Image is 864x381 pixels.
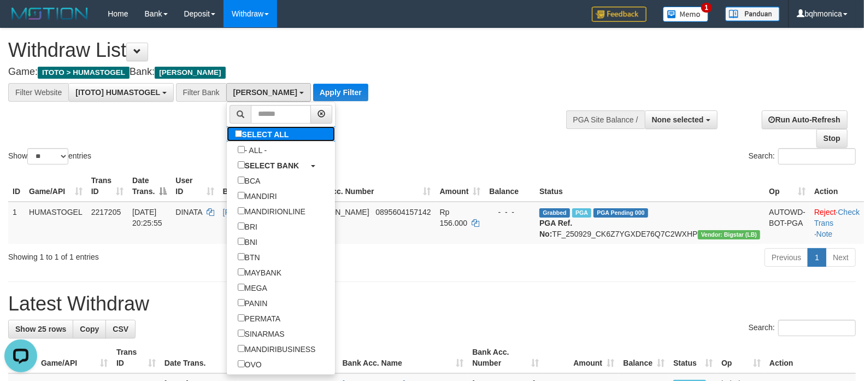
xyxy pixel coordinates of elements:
[238,360,245,367] input: OVO
[698,230,761,239] span: Vendor URL: https://dashboard.q2checkout.com/secure
[593,208,648,218] span: PGA Pending
[38,67,130,79] span: ITOTO > HUMASTOGEL
[238,268,245,276] input: MAYBANK
[238,253,245,260] input: BTN
[238,330,245,337] input: SINARMAS
[238,345,245,352] input: MANDIRIBUSINESS
[8,247,352,262] div: Showing 1 to 1 of 1 entries
[765,202,810,244] td: AUTOWD-BOT-PGA
[227,203,316,219] label: MANDIRIONLINE
[238,161,245,168] input: SELECT BANK
[227,234,268,249] label: BNI
[535,202,765,244] td: TF_250929_CK6Z7YGXDE76Q7C2WXHP
[25,202,87,244] td: HUMASTOGEL
[238,284,245,291] input: MEGA
[238,207,245,214] input: MANDIRIONLINE
[669,342,717,373] th: Status: activate to sort column ascending
[8,83,68,102] div: Filter Website
[227,188,288,203] label: MANDIRI
[814,208,836,216] a: Reject
[238,238,245,245] input: BNI
[80,325,99,333] span: Copy
[227,341,327,356] label: MANDIRIBUSINESS
[233,88,297,97] span: [PERSON_NAME]
[227,157,336,173] a: SELECT BANK
[778,320,856,336] input: Search:
[652,115,704,124] span: None selected
[765,248,808,267] a: Previous
[749,320,856,336] label: Search:
[490,207,531,218] div: - - -
[543,342,619,373] th: Amount: activate to sort column ascending
[227,173,272,188] label: BCA
[762,110,848,129] a: Run Auto-Refresh
[485,171,536,202] th: Balance
[663,7,709,22] img: Button%20Memo.svg
[238,222,245,230] input: BRI
[15,325,66,333] span: Show 25 rows
[128,171,171,202] th: Date Trans.: activate to sort column descending
[808,248,826,267] a: 1
[132,208,162,227] span: [DATE] 20:25:55
[227,249,271,265] label: BTN
[816,129,848,148] a: Stop
[37,342,112,373] th: Game/API: activate to sort column ascending
[227,295,279,310] label: PANIN
[238,192,245,199] input: MANDIRI
[227,142,278,157] label: - ALL -
[245,161,299,170] b: SELECT BANK
[227,356,273,372] label: OVO
[572,208,591,218] span: Marked by bqhdiky
[27,148,68,165] select: Showentries
[313,84,368,101] button: Apply Filter
[227,310,292,326] label: PERMATA
[725,7,780,21] img: panduan.png
[226,83,311,102] button: [PERSON_NAME]
[701,3,713,13] span: 1
[539,208,570,218] span: Grabbed
[8,39,565,61] h1: Withdraw List
[238,146,245,153] input: - ALL -
[227,126,300,142] label: SELECT ALL
[778,148,856,165] input: Search:
[105,320,136,338] a: CSV
[765,171,810,202] th: Op: activate to sort column ascending
[539,219,572,238] b: PGA Ref. No:
[619,342,669,373] th: Balance: activate to sort column ascending
[810,171,864,202] th: Action
[566,110,645,129] div: PGA Site Balance /
[75,88,160,97] span: [ITOTO] HUMASTOGEL
[375,208,431,216] span: Copy 0895604157142 to clipboard
[175,208,202,216] span: DINATA
[227,219,268,234] label: BRI
[8,171,25,202] th: ID
[717,342,765,373] th: Op: activate to sort column ascending
[91,208,121,216] span: 2217205
[338,342,468,373] th: Bank Acc. Name: activate to sort column ascending
[8,202,25,244] td: 1
[535,171,765,202] th: Status
[436,171,485,202] th: Amount: activate to sort column ascending
[810,202,864,244] td: · ·
[814,208,860,227] a: Check Trans
[8,67,565,78] h4: Game: Bank:
[592,7,646,22] img: Feedback.jpg
[112,342,160,373] th: Trans ID: activate to sort column ascending
[302,171,436,202] th: Bank Acc. Number: activate to sort column ascending
[235,130,242,137] input: SELECT ALL
[8,148,91,165] label: Show entries
[219,171,302,202] th: Bank Acc. Name: activate to sort column ascending
[816,230,833,238] a: Note
[25,171,87,202] th: Game/API: activate to sort column ascending
[160,342,249,373] th: Date Trans.: activate to sort column ascending
[749,148,856,165] label: Search:
[155,67,225,79] span: [PERSON_NAME]
[73,320,106,338] a: Copy
[176,83,226,102] div: Filter Bank
[68,83,173,102] button: [ITOTO] HUMASTOGEL
[223,208,286,216] a: [PERSON_NAME]
[8,5,91,22] img: MOTION_logo.png
[8,320,73,338] a: Show 25 rows
[87,171,128,202] th: Trans ID: activate to sort column ascending
[171,171,218,202] th: User ID: activate to sort column ascending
